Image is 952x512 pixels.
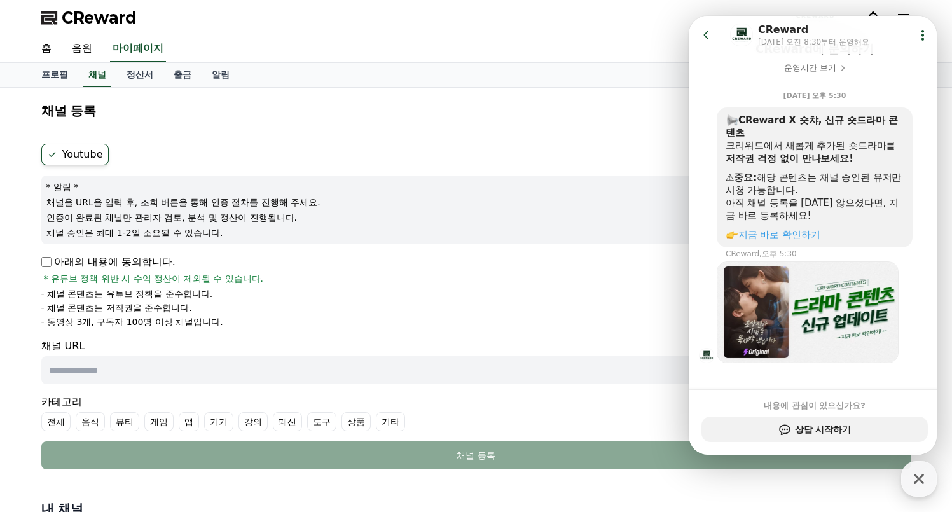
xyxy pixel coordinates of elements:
div: 카테고리 [41,394,911,431]
h4: 채널 등록 [41,104,97,118]
p: - 채널 콘텐츠는 유튜브 정책을 준수합니다. [41,287,213,300]
label: 게임 [144,412,174,431]
button: 채널 등록 [41,441,911,469]
button: 채널 등록 [36,93,916,128]
label: 상품 [341,412,371,431]
label: 패션 [273,412,302,431]
label: 강의 [238,412,268,431]
label: 도구 [307,412,336,431]
label: 앱 [179,412,199,431]
p: 인증이 완료된 채널만 관리자 검토, 분석 및 정산이 진행됩니다. [46,211,906,224]
span: CReward [62,8,137,28]
label: 기기 [204,412,233,431]
p: 채널을 URL을 입력 후, 조회 버튼을 통해 인증 절차를 진행해 주세요. [46,196,906,209]
p: 채널 승인은 최대 1-2일 소요될 수 있습니다. [46,226,906,239]
label: 기타 [376,412,405,431]
a: 정산서 [116,63,163,87]
a: 홈 [31,36,62,62]
label: 음식 [76,412,105,431]
a: 마이페이지 [110,36,166,62]
a: 프로필 [31,63,78,87]
label: 전체 [41,412,71,431]
a: 채널 [83,63,111,87]
a: 알림 [202,63,240,87]
div: 채널 URL [41,338,911,384]
a: 음원 [62,36,102,62]
div: 채널 등록 [67,449,886,462]
a: CReward [41,8,137,28]
p: - 채널 콘텐츠는 저작권을 준수합니다. [41,301,192,314]
p: - 동영상 3개, 구독자 100명 이상 채널입니다. [41,315,223,328]
label: 뷰티 [110,412,139,431]
a: 출금 [163,63,202,87]
span: * 유튜브 정책 위반 시 수익 정산이 제외될 수 있습니다. [44,272,264,285]
label: Youtube [41,144,109,165]
iframe: Channel chat [689,16,937,455]
p: 아래의 내용에 동의합니다. [41,254,176,270]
